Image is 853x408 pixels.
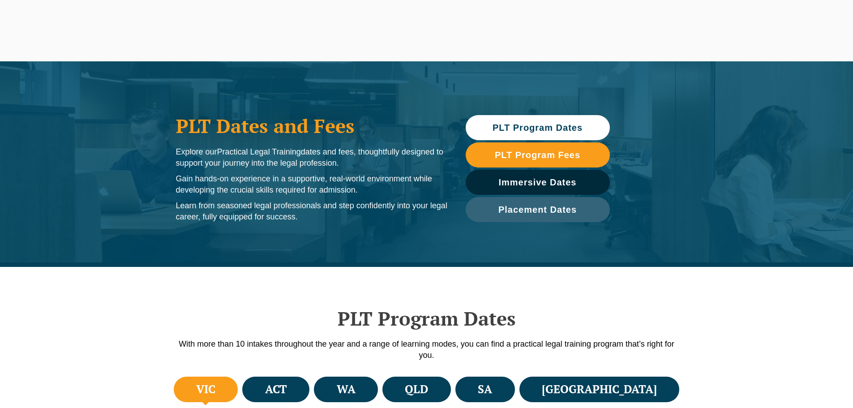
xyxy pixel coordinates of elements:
h2: PLT Program Dates [171,307,682,330]
h1: PLT Dates and Fees [176,115,448,137]
p: Gain hands-on experience in a supportive, real-world environment while developing the crucial ski... [176,173,448,196]
h4: WA [337,382,356,397]
p: Learn from seasoned legal professionals and step confidently into your legal career, fully equipp... [176,200,448,223]
p: With more than 10 intakes throughout the year and a range of learning modes, you can find a pract... [171,339,682,361]
span: Immersive Dates [499,178,577,187]
p: Explore our dates and fees, thoughtfully designed to support your journey into the legal profession. [176,146,448,169]
span: PLT Program Fees [495,150,580,159]
a: PLT Program Dates [466,115,610,140]
h4: [GEOGRAPHIC_DATA] [542,382,657,397]
h4: ACT [265,382,287,397]
a: Placement Dates [466,197,610,222]
span: Practical Legal Training [217,147,301,156]
h4: VIC [196,382,215,397]
h4: SA [478,382,492,397]
span: PLT Program Dates [493,123,583,132]
span: Placement Dates [498,205,577,214]
h4: QLD [405,382,428,397]
a: Immersive Dates [466,170,610,195]
a: PLT Program Fees [466,142,610,167]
